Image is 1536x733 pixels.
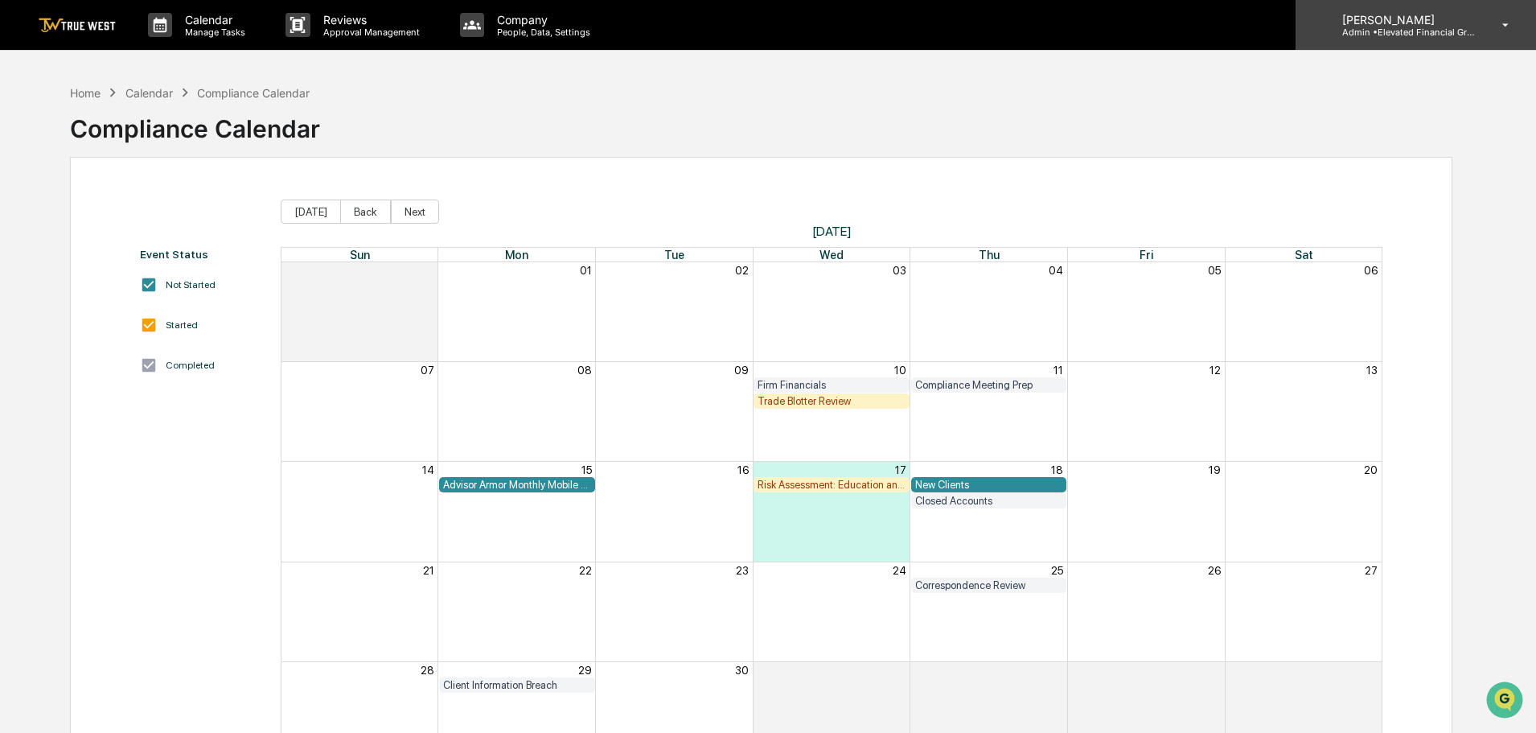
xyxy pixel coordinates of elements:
p: How can we help? [16,34,293,60]
button: 14 [422,463,434,476]
button: 07 [421,364,434,377]
button: 08 [577,364,592,377]
button: 01 [580,264,592,277]
div: 🔎 [16,361,29,374]
span: Pylon [160,399,195,411]
span: Sat [1295,248,1313,261]
a: 🗄️Attestations [110,323,206,352]
img: Tammy Steffen [16,204,42,229]
button: 10 [894,364,906,377]
button: 16 [737,463,749,476]
span: [PERSON_NAME] [50,262,130,275]
button: 27 [1365,564,1378,577]
a: 🖐️Preclearance [10,323,110,352]
p: Admin • Elevated Financial Group [1329,27,1479,38]
div: Calendar [125,86,173,100]
img: Tammy Steffen [16,247,42,273]
div: Risk Assessment: Education and Training [758,479,906,491]
div: New Clients [915,479,1063,491]
img: logo [39,18,116,33]
iframe: Open customer support [1485,680,1528,723]
span: Fri [1140,248,1153,261]
span: Tue [664,248,684,261]
button: 04 [1363,664,1378,677]
div: Compliance Calendar [70,101,320,143]
button: 22 [579,564,592,577]
button: Start new chat [273,128,293,147]
button: 15 [581,463,592,476]
span: • [133,219,139,232]
button: 23 [736,564,749,577]
span: [PERSON_NAME] [50,219,130,232]
button: 02 [735,264,749,277]
p: People, Data, Settings [484,27,598,38]
p: [PERSON_NAME] [1329,13,1479,27]
button: 13 [1366,364,1378,377]
button: Next [391,200,439,224]
div: Past conversations [16,179,108,191]
img: 8933085812038_c878075ebb4cc5468115_72.jpg [34,123,63,152]
button: See all [249,175,293,195]
button: 03 [893,264,906,277]
button: 31 [423,264,434,277]
span: • [133,262,139,275]
div: Closed Accounts [915,495,1063,507]
div: Compliance Calendar [197,86,310,100]
button: 20 [1364,463,1378,476]
div: Started [166,319,198,331]
div: Home [70,86,101,100]
button: 21 [423,564,434,577]
button: 25 [1051,564,1063,577]
button: 18 [1051,463,1063,476]
button: 11 [1053,364,1063,377]
div: Start new chat [72,123,264,139]
span: Data Lookup [32,360,101,376]
span: Mon [505,248,528,261]
span: Wed [819,248,844,261]
div: Compliance Meeting Prep [915,379,1063,391]
button: 17 [895,463,906,476]
div: Client Information Breach [443,679,591,691]
p: Approval Management [310,27,428,38]
button: 01 [894,664,906,677]
p: Company [484,13,598,27]
button: 30 [735,664,749,677]
button: 28 [421,664,434,677]
div: We're available if you need us! [72,139,221,152]
button: 05 [1208,264,1221,277]
button: 12 [1209,364,1221,377]
a: 🔎Data Lookup [10,353,108,382]
a: Powered byPylon [113,398,195,411]
button: 19 [1209,463,1221,476]
span: [DATE] [281,224,1383,239]
button: 04 [1049,264,1063,277]
span: [DATE] [142,219,175,232]
div: Trade Blotter Review [758,395,906,407]
div: Not Started [166,279,216,290]
button: 24 [893,564,906,577]
div: Firm Financials [758,379,906,391]
button: 29 [578,664,592,677]
p: Manage Tasks [172,27,253,38]
div: 🗄️ [117,331,129,344]
button: [DATE] [281,200,341,224]
span: Thu [979,248,1000,261]
button: Back [340,200,391,224]
button: 06 [1364,264,1378,277]
button: 03 [1207,664,1221,677]
span: Attestations [133,329,199,345]
button: 09 [734,364,749,377]
button: 26 [1208,564,1221,577]
img: 1746055101610-c473b297-6a78-478c-a979-82029cc54cd1 [16,123,45,152]
span: Sun [350,248,370,261]
div: Event Status [140,248,265,261]
div: Advisor Armor Monthly Mobile Applet Scan [443,479,591,491]
div: Completed [166,360,215,371]
span: Preclearance [32,329,104,345]
button: 02 [1049,664,1063,677]
span: [DATE] [142,262,175,275]
p: Reviews [310,13,428,27]
div: 🖐️ [16,331,29,344]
